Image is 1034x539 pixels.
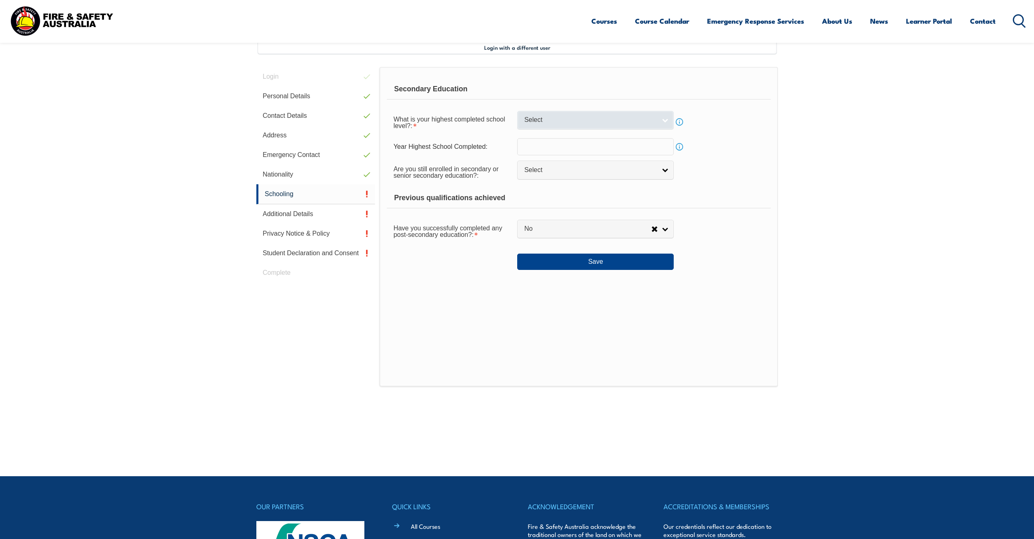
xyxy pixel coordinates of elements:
[256,86,375,106] a: Personal Details
[591,10,617,32] a: Courses
[707,10,804,32] a: Emergency Response Services
[870,10,888,32] a: News
[256,126,375,145] a: Address
[822,10,852,32] a: About Us
[411,522,440,530] a: All Courses
[906,10,952,32] a: Learner Portal
[387,79,770,99] div: Secondary Education
[517,254,674,270] button: Save
[256,243,375,263] a: Student Declaration and Consent
[387,188,770,208] div: Previous qualifications achieved
[256,106,375,126] a: Contact Details
[970,10,996,32] a: Contact
[387,110,517,133] div: What is your highest completed school level? is required.
[256,204,375,224] a: Additional Details
[635,10,689,32] a: Course Calendar
[524,166,656,175] span: Select
[664,501,778,512] h4: ACCREDITATIONS & MEMBERSHIPS
[256,501,370,512] h4: OUR PARTNERS
[393,116,505,129] span: What is your highest completed school level?:
[387,219,517,242] div: Have you successfully completed any post-secondary education? is required.
[387,139,517,155] div: Year Highest School Completed:
[517,138,674,155] input: YYYY
[524,116,656,124] span: Select
[393,166,498,179] span: Are you still enrolled in secondary or senior secondary education?:
[256,145,375,165] a: Emergency Contact
[528,501,642,512] h4: ACKNOWLEDGEMENT
[674,141,685,152] a: Info
[674,116,685,128] a: Info
[256,184,375,204] a: Schooling
[393,225,502,238] span: Have you successfully completed any post-secondary education?:
[392,501,506,512] h4: QUICK LINKS
[524,225,651,233] span: No
[256,224,375,243] a: Privacy Notice & Policy
[256,165,375,184] a: Nationality
[664,522,778,539] p: Our credentials reflect our dedication to exceptional service standards.
[484,44,550,51] span: Login with a different user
